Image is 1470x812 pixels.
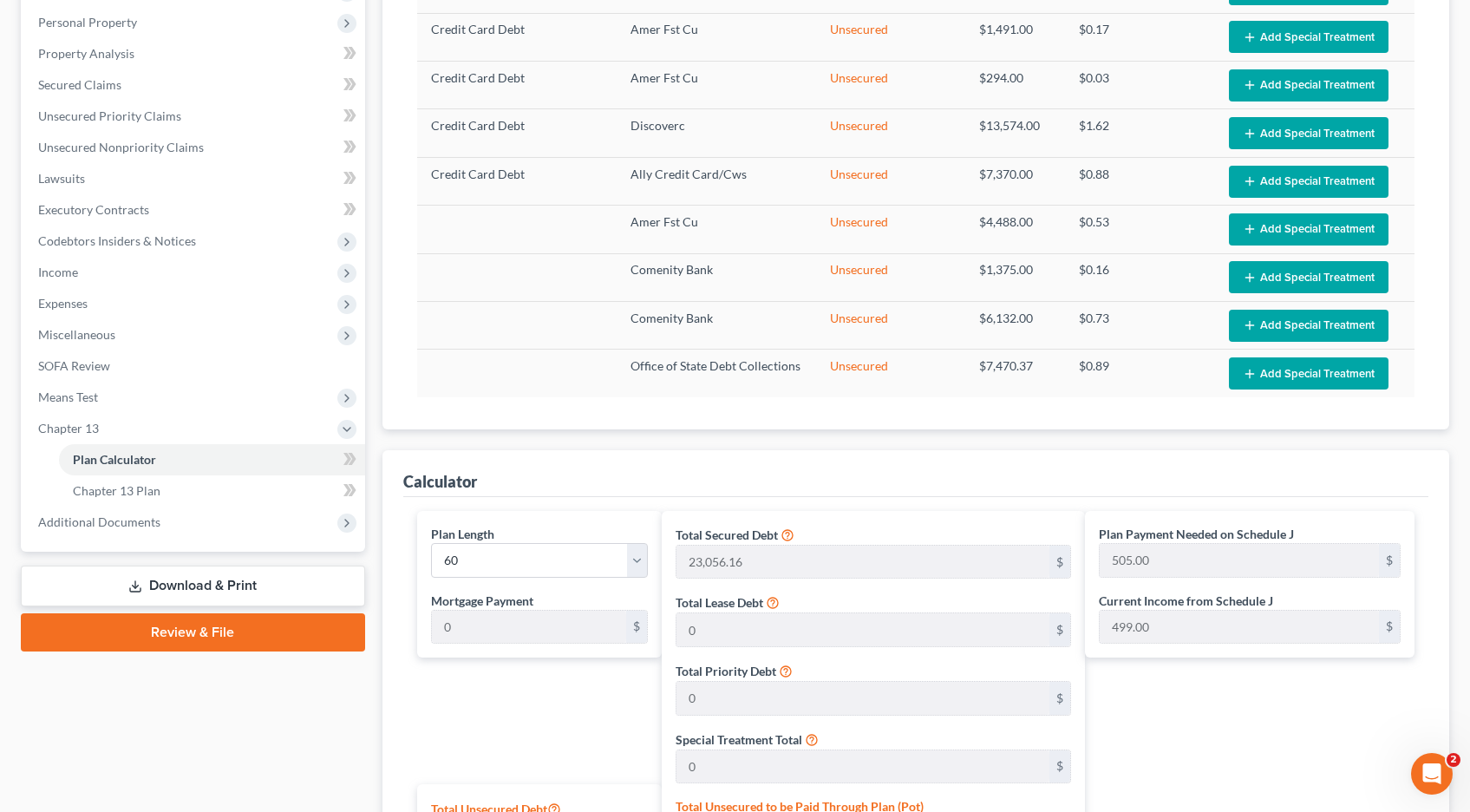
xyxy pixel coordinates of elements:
input: 0.00 [676,682,1049,715]
label: Plan Payment Needed on Schedule J [1099,525,1294,543]
td: $1,491.00 [965,13,1065,61]
td: Comenity Bank [617,302,816,350]
div: $ [1049,682,1070,715]
span: Chapter 13 Plan [73,483,160,498]
a: Plan Calculator [59,444,365,475]
label: Current Income from Schedule J [1099,592,1273,610]
a: Unsecured Nonpriority Claims [24,132,365,163]
td: Ally Credit Card/Cws [617,157,816,205]
td: Credit Card Debt [417,157,617,205]
label: Total Lease Debt [676,593,763,612]
td: Unsecured [816,206,966,253]
label: Plan Length [431,525,494,543]
span: Additional Documents [38,514,160,529]
button: Add Special Treatment [1229,213,1388,246]
td: Unsecured [816,109,966,157]
span: SOFA Review [38,358,110,373]
a: Secured Claims [24,69,365,101]
a: Executory Contracts [24,194,365,226]
td: Comenity Bank [617,253,816,301]
td: Amer Fst Cu [617,62,816,109]
input: 0.00 [1100,544,1379,577]
td: $7,370.00 [965,157,1065,205]
td: $4,488.00 [965,206,1065,253]
label: Total Secured Debt [676,526,778,544]
td: Amer Fst Cu [617,206,816,253]
span: Lawsuits [38,171,85,186]
span: Means Test [38,390,98,404]
div: $ [1049,750,1070,783]
div: $ [626,611,647,644]
button: Add Special Treatment [1229,117,1388,149]
a: Lawsuits [24,163,365,194]
span: Unsecured Priority Claims [38,108,181,123]
input: 0.00 [676,613,1049,646]
input: 0.00 [1100,611,1379,644]
span: Miscellaneous [38,327,115,342]
div: $ [1379,611,1400,644]
a: SOFA Review [24,350,365,382]
td: Amer Fst Cu [617,13,816,61]
span: Chapter 13 [38,421,99,435]
div: Calculator [403,471,477,492]
button: Add Special Treatment [1229,357,1388,390]
td: Unsecured [816,62,966,109]
td: Credit Card Debt [417,62,617,109]
div: $ [1379,544,1400,577]
input: 0.00 [676,546,1049,579]
input: 0.00 [432,611,627,644]
span: Unsecured Nonpriority Claims [38,140,204,154]
td: Discoverc [617,109,816,157]
td: $0.73 [1065,302,1215,350]
td: Credit Card Debt [417,13,617,61]
td: $0.53 [1065,206,1215,253]
label: Mortgage Payment [431,592,533,610]
div: $ [1049,613,1070,646]
td: Unsecured [816,13,966,61]
span: Income [38,265,78,279]
td: $0.17 [1065,13,1215,61]
a: Chapter 13 Plan [59,475,365,507]
td: Unsecured [816,350,966,397]
td: $0.16 [1065,253,1215,301]
td: $1.62 [1065,109,1215,157]
td: Unsecured [816,302,966,350]
td: Unsecured [816,157,966,205]
td: Unsecured [816,253,966,301]
span: Secured Claims [38,77,121,92]
a: Unsecured Priority Claims [24,101,365,132]
button: Add Special Treatment [1229,166,1388,198]
td: $13,574.00 [965,109,1065,157]
td: $0.88 [1065,157,1215,205]
button: Add Special Treatment [1229,310,1388,342]
a: Review & File [21,613,365,652]
a: Property Analysis [24,38,365,69]
span: 2 [1447,753,1460,767]
span: Property Analysis [38,46,134,61]
td: $0.03 [1065,62,1215,109]
iframe: Intercom live chat [1411,753,1453,795]
td: $294.00 [965,62,1065,109]
span: Plan Calculator [73,452,156,467]
button: Add Special Treatment [1229,69,1388,101]
td: $7,470.37 [965,350,1065,397]
button: Add Special Treatment [1229,261,1388,293]
span: Codebtors Insiders & Notices [38,233,196,248]
label: Total Priority Debt [676,662,776,680]
td: $6,132.00 [965,302,1065,350]
td: $1,375.00 [965,253,1065,301]
td: Credit Card Debt [417,109,617,157]
button: Add Special Treatment [1229,21,1388,53]
span: Expenses [38,296,88,311]
span: Executory Contracts [38,202,149,217]
div: $ [1049,546,1070,579]
td: $0.89 [1065,350,1215,397]
label: Special Treatment Total [676,730,802,749]
span: Personal Property [38,15,137,29]
a: Download & Print [21,566,365,606]
td: Office of State Debt Collections [617,350,816,397]
input: 0.00 [676,750,1049,783]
